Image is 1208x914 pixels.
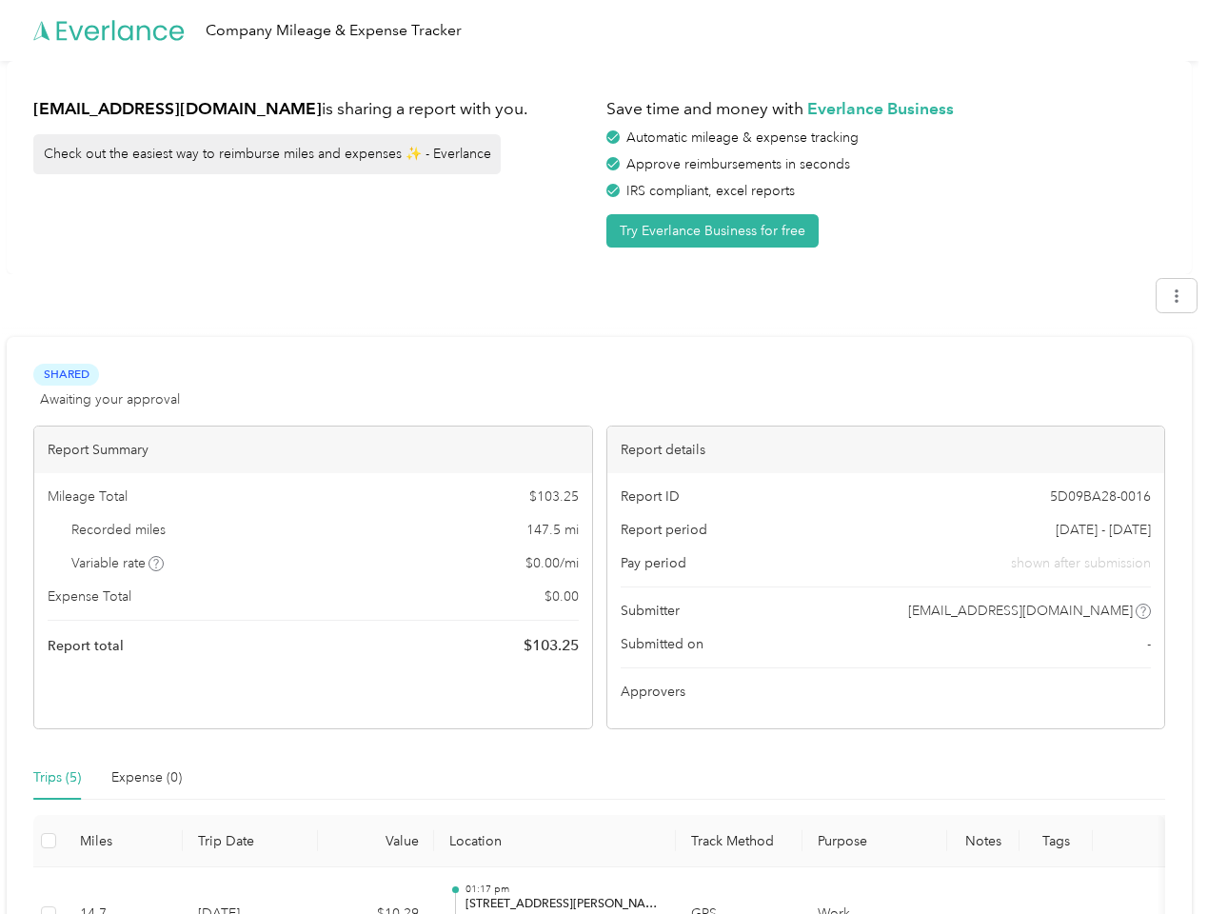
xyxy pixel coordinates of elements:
[529,487,579,507] span: $ 103.25
[111,767,182,788] div: Expense (0)
[48,636,124,656] span: Report total
[626,183,795,199] span: IRS compliant, excel reports
[626,156,850,172] span: Approve reimbursements in seconds
[1011,553,1151,573] span: shown after submission
[183,815,318,867] th: Trip Date
[807,98,954,118] strong: Everlance Business
[607,427,1165,473] div: Report details
[71,520,166,540] span: Recorded miles
[908,601,1133,621] span: [EMAIL_ADDRESS][DOMAIN_NAME]
[621,682,685,702] span: Approvers
[621,601,680,621] span: Submitter
[525,553,579,573] span: $ 0.00 / mi
[606,214,819,248] button: Try Everlance Business for free
[621,520,707,540] span: Report period
[526,520,579,540] span: 147.5 mi
[1020,815,1092,867] th: Tags
[947,815,1020,867] th: Notes
[1147,634,1151,654] span: -
[626,129,859,146] span: Automatic mileage & expense tracking
[1056,520,1151,540] span: [DATE] - [DATE]
[621,487,680,507] span: Report ID
[621,634,703,654] span: Submitted on
[606,97,1166,121] h1: Save time and money with
[40,389,180,409] span: Awaiting your approval
[48,487,128,507] span: Mileage Total
[33,134,501,174] div: Check out the easiest way to reimburse miles and expenses ✨ - Everlance
[33,97,593,121] h1: is sharing a report with you.
[206,19,462,43] div: Company Mileage & Expense Tracker
[34,427,592,473] div: Report Summary
[802,815,948,867] th: Purpose
[465,883,662,896] p: 01:17 pm
[434,815,676,867] th: Location
[545,586,579,606] span: $ 0.00
[1050,487,1151,507] span: 5D09BA28-0016
[318,815,434,867] th: Value
[676,815,802,867] th: Track Method
[33,364,99,386] span: Shared
[71,553,165,573] span: Variable rate
[33,767,81,788] div: Trips (5)
[621,553,686,573] span: Pay period
[65,815,183,867] th: Miles
[465,896,662,913] p: [STREET_ADDRESS][PERSON_NAME][PERSON_NAME]
[524,634,579,657] span: $ 103.25
[48,586,131,606] span: Expense Total
[33,98,322,118] strong: [EMAIL_ADDRESS][DOMAIN_NAME]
